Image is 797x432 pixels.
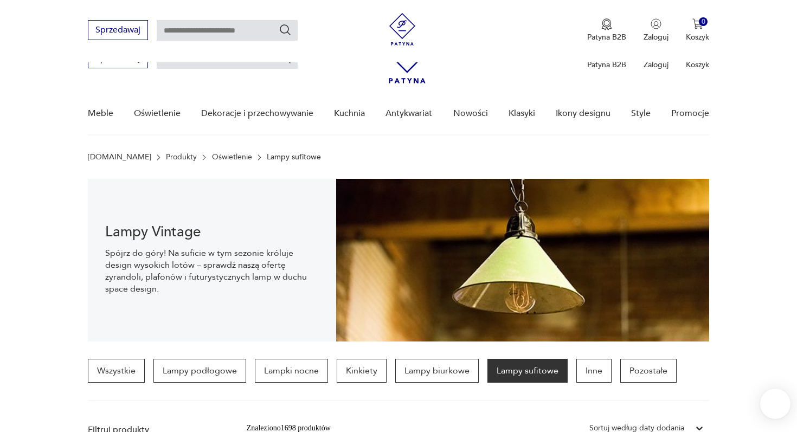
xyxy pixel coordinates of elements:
[88,359,145,383] a: Wszystkie
[651,18,661,29] img: Ikonka użytkownika
[686,32,709,42] p: Koszyk
[88,27,148,35] a: Sprzedawaj
[105,225,319,238] h1: Lampy Vintage
[587,18,626,42] button: Patyna B2B
[686,18,709,42] button: 0Koszyk
[576,359,612,383] a: Inne
[88,93,113,134] a: Meble
[88,20,148,40] button: Sprzedawaj
[255,359,328,383] a: Lampki nocne
[166,153,197,162] a: Produkty
[279,23,292,36] button: Szukaj
[267,153,321,162] p: Lampy sufitowe
[671,93,709,134] a: Promocje
[336,179,709,341] img: Lampy sufitowe w stylu vintage
[644,60,669,70] p: Zaloguj
[212,153,252,162] a: Oświetlenie
[587,60,626,70] p: Patyna B2B
[631,93,651,134] a: Style
[699,17,708,27] div: 0
[453,93,488,134] a: Nowości
[201,93,313,134] a: Dekoracje i przechowywanie
[620,359,677,383] a: Pozostałe
[385,93,432,134] a: Antykwariat
[395,359,479,383] a: Lampy biurkowe
[88,55,148,63] a: Sprzedawaj
[587,32,626,42] p: Patyna B2B
[601,18,612,30] img: Ikona medalu
[134,93,181,134] a: Oświetlenie
[487,359,568,383] a: Lampy sufitowe
[386,13,419,46] img: Patyna - sklep z meblami i dekoracjami vintage
[587,18,626,42] a: Ikona medaluPatyna B2B
[153,359,246,383] a: Lampy podłogowe
[686,60,709,70] p: Koszyk
[692,18,703,29] img: Ikona koszyka
[509,93,535,134] a: Klasyki
[760,389,790,419] iframe: Smartsupp widget button
[644,18,669,42] button: Zaloguj
[334,93,365,134] a: Kuchnia
[88,153,151,162] a: [DOMAIN_NAME]
[644,32,669,42] p: Zaloguj
[337,359,387,383] a: Kinkiety
[105,247,319,295] p: Spójrz do góry! Na suficie w tym sezonie króluje design wysokich lotów – sprawdź naszą ofertę żyr...
[556,93,610,134] a: Ikony designu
